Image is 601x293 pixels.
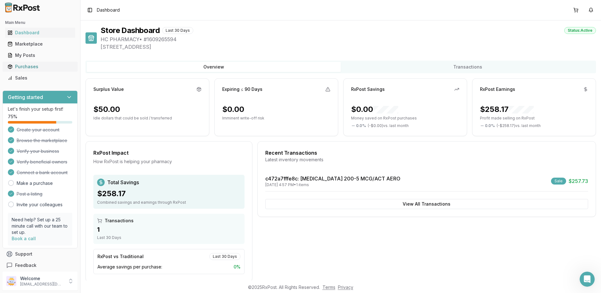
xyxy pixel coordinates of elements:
button: View All Transactions [265,199,588,209]
p: Profit made selling on RxPost [480,116,588,121]
p: Welcome [20,275,64,282]
span: $257.73 [569,177,588,185]
span: Average savings per purchase: [97,264,162,270]
button: Marketplace [3,39,78,49]
a: Marketplace [5,38,75,50]
p: Money saved on RxPost purchases [351,116,459,121]
h1: Store Dashboard [101,25,160,36]
span: Transactions [105,218,134,224]
div: Latest inventory movements [265,157,588,163]
div: RxPost Savings [351,86,385,92]
a: Purchases [5,61,75,72]
a: Sales [5,72,75,84]
span: 75 % [8,113,17,120]
div: Last 30 Days [162,27,193,34]
span: ( - $0.00 ) vs. last month [368,123,409,128]
button: Purchases [3,62,78,72]
div: Status: Active [564,27,596,34]
a: Make a purchase [17,180,53,186]
button: Feedback [3,260,78,271]
button: Sales [3,73,78,83]
a: Terms [323,285,335,290]
iframe: Intercom live chat [580,272,595,287]
div: RxPost Earnings [480,86,515,92]
p: Idle dollars that could be sold / transferred [93,116,201,121]
span: Verify your business [17,148,59,154]
div: Last 30 Days [97,235,241,240]
p: Imminent write-off risk [222,116,330,121]
h3: Getting started [8,93,43,101]
div: Surplus Value [93,86,124,92]
span: Verify beneficial owners [17,159,67,165]
nav: breadcrumb [97,7,120,13]
div: 1 [97,225,241,234]
a: My Posts [5,50,75,61]
div: Marketplace [8,41,73,47]
div: How RxPost is helping your pharmacy [93,158,245,165]
span: Browse the marketplace [17,137,67,144]
div: Sales [8,75,73,81]
div: $50.00 [93,104,120,114]
div: My Posts [8,52,73,58]
div: Recent Transactions [265,149,588,157]
span: Total Savings [107,179,139,186]
div: Combined savings and earnings through RxPost [97,200,241,205]
button: My Posts [3,50,78,60]
a: Privacy [338,285,353,290]
a: Book a call [12,236,36,241]
div: Sale [551,178,566,185]
div: Purchases [8,64,73,70]
span: 0.0 % [485,123,495,128]
div: $258.17 [480,104,534,114]
p: [EMAIL_ADDRESS][DOMAIN_NAME] [20,282,64,287]
span: Dashboard [97,7,120,13]
p: Need help? Set up a 25 minute call with our team to set up. [12,217,69,235]
div: $0.00 [351,104,398,114]
span: Post a listing [17,191,42,197]
span: Feedback [15,262,36,268]
div: Last 30 Days [209,253,240,260]
span: 0.0 % [356,123,366,128]
span: HC PHARMACY • # 1609265594 [101,36,596,43]
a: c472a7fffe8c: [MEDICAL_DATA] 200-5 MCG/ACT AERO [265,175,400,182]
span: Create your account [17,127,59,133]
a: Dashboard [5,27,75,38]
button: Overview [87,62,341,72]
div: [DATE] 4:57 PM • 1 items [265,182,400,187]
h2: Main Menu [5,20,75,25]
img: User avatar [6,276,16,286]
button: Support [3,248,78,260]
button: Transactions [341,62,595,72]
div: RxPost Impact [93,149,245,157]
p: Let's finish your setup first! [8,106,72,112]
img: RxPost Logo [3,3,43,13]
div: Expiring ≤ 90 Days [222,86,262,92]
div: $0.00 [222,104,244,114]
span: [STREET_ADDRESS] [101,43,596,51]
div: $258.17 [97,189,241,199]
div: Dashboard [8,30,73,36]
a: Invite your colleagues [17,202,63,208]
span: ( - $258.17 ) vs. last month [497,123,541,128]
span: 0 % [234,264,240,270]
span: Connect a bank account [17,169,68,176]
div: RxPost vs Traditional [97,253,144,260]
button: Dashboard [3,28,78,38]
